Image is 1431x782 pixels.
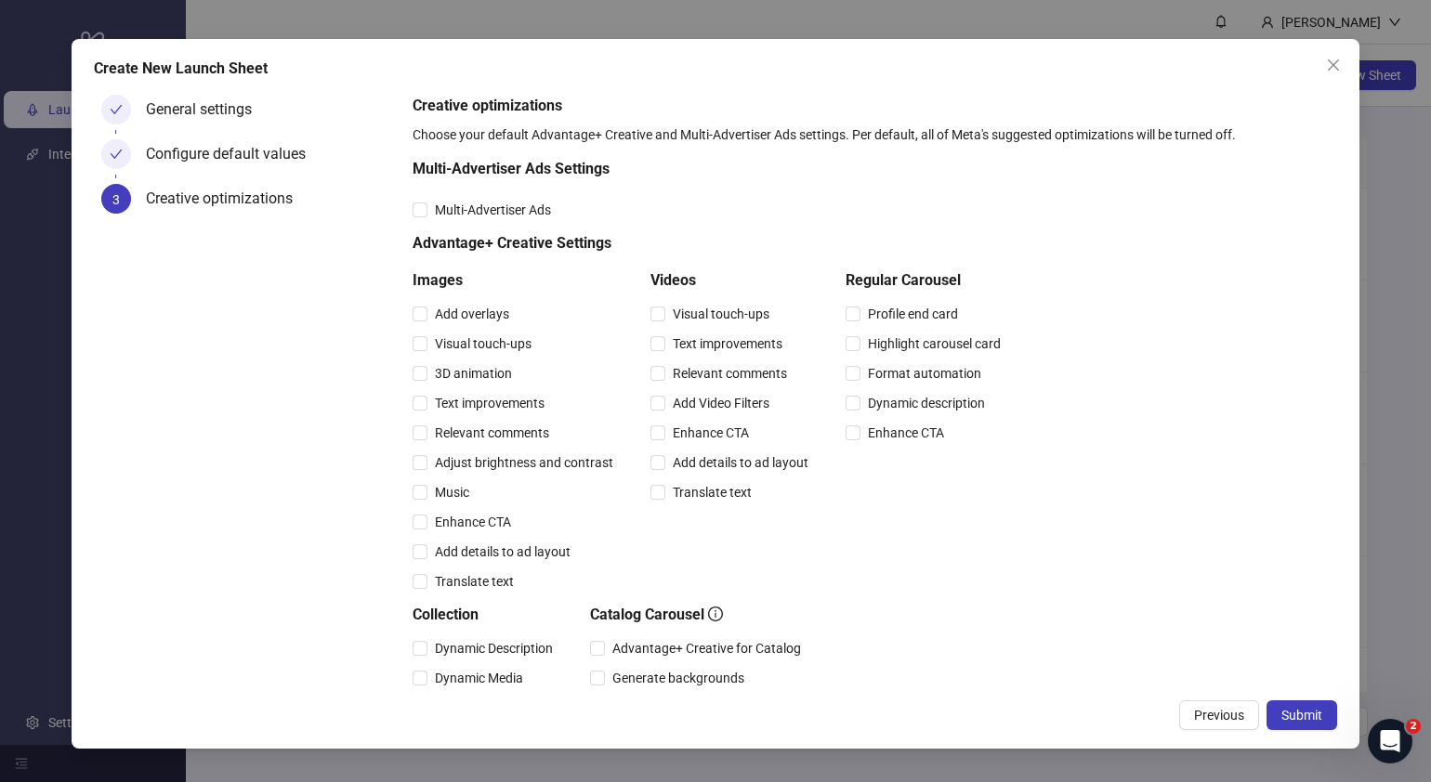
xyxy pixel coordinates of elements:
span: Dynamic Description [427,638,560,658]
h5: Collection [413,604,560,626]
span: check [110,148,123,161]
span: Relevant comments [427,423,557,443]
button: Previous [1179,700,1259,730]
span: info-circle [708,606,723,621]
h5: Catalog Carousel [590,604,808,626]
span: 3D animation [427,363,519,384]
span: Add Video Filters [665,393,777,413]
span: Generate backgrounds [605,668,752,688]
span: Profile end card [860,304,965,324]
span: Add details to ad layout [427,541,578,562]
span: Dynamic Media [427,668,531,688]
h5: Images [413,269,621,292]
span: Advantage+ Creative for Catalog [605,638,808,658]
span: check [110,103,123,116]
span: Previous [1194,708,1244,723]
div: Creative optimizations [146,184,308,214]
button: Close [1319,50,1348,80]
h5: Videos [650,269,816,292]
span: Format automation [860,363,989,384]
span: Enhance CTA [665,423,756,443]
span: Relevant comments [665,363,794,384]
span: Translate text [427,571,521,592]
span: Dynamic description [860,393,992,413]
span: Add overlays [427,304,517,324]
div: General settings [146,95,267,124]
span: Submit [1281,708,1322,723]
span: Visual touch-ups [427,333,539,354]
span: 3 [112,192,120,207]
h5: Creative optimizations [413,95,1331,117]
span: Visual touch-ups [665,304,777,324]
span: Translate text [665,482,759,502]
span: Adjust brightness and contrast [427,452,621,473]
span: close [1326,58,1341,72]
span: Enhance CTA [860,423,952,443]
h5: Advantage+ Creative Settings [413,232,1008,254]
span: Enhance CTA [427,512,519,532]
h5: Multi-Advertiser Ads Settings [413,158,1008,180]
span: Highlight carousel card [860,333,1008,354]
div: Create New Launch Sheet [94,58,1337,80]
span: Multi-Advertiser Ads [427,200,558,220]
span: Text improvements [665,333,790,354]
span: Text improvements [427,393,552,413]
h5: Regular Carousel [846,269,1008,292]
div: Choose your default Advantage+ Creative and Multi-Advertiser Ads settings. Per default, all of Me... [413,124,1331,145]
span: Music [427,482,477,502]
span: Add details to ad layout [665,452,816,473]
button: Submit [1267,700,1337,730]
iframe: Intercom live chat [1368,719,1412,763]
span: 2 [1406,719,1421,734]
div: Configure default values [146,139,321,169]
